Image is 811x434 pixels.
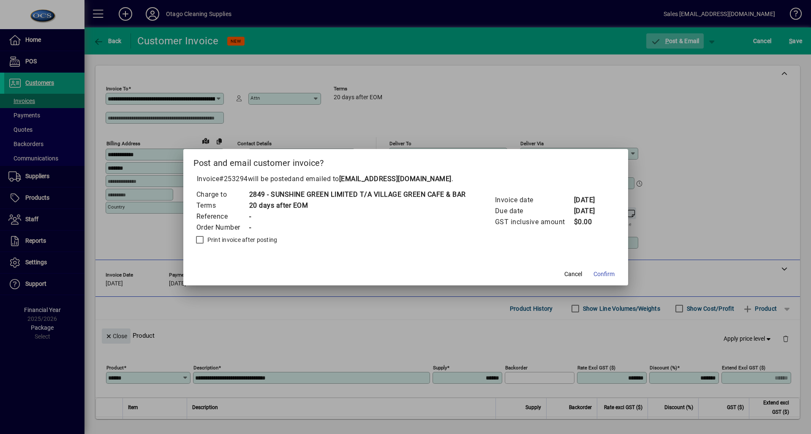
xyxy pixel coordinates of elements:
[193,174,618,184] p: Invoice will be posted .
[574,195,607,206] td: [DATE]
[564,270,582,279] span: Cancel
[495,206,574,217] td: Due date
[196,200,249,211] td: Terms
[574,206,607,217] td: [DATE]
[249,222,466,233] td: -
[196,211,249,222] td: Reference
[183,149,628,174] h2: Post and email customer invoice?
[292,175,452,183] span: and emailed to
[206,236,278,244] label: Print invoice after posting
[593,270,615,279] span: Confirm
[249,189,466,200] td: 2849 - SUNSHINE GREEN LIMITED T/A VILLAGE GREEN CAFE & BAR
[339,175,452,183] b: [EMAIL_ADDRESS][DOMAIN_NAME]
[196,222,249,233] td: Order Number
[249,200,466,211] td: 20 days after EOM
[574,217,607,228] td: $0.00
[495,195,574,206] td: Invoice date
[249,211,466,222] td: -
[560,267,587,282] button: Cancel
[196,189,249,200] td: Charge to
[219,175,248,183] span: #253294
[590,267,618,282] button: Confirm
[495,217,574,228] td: GST inclusive amount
